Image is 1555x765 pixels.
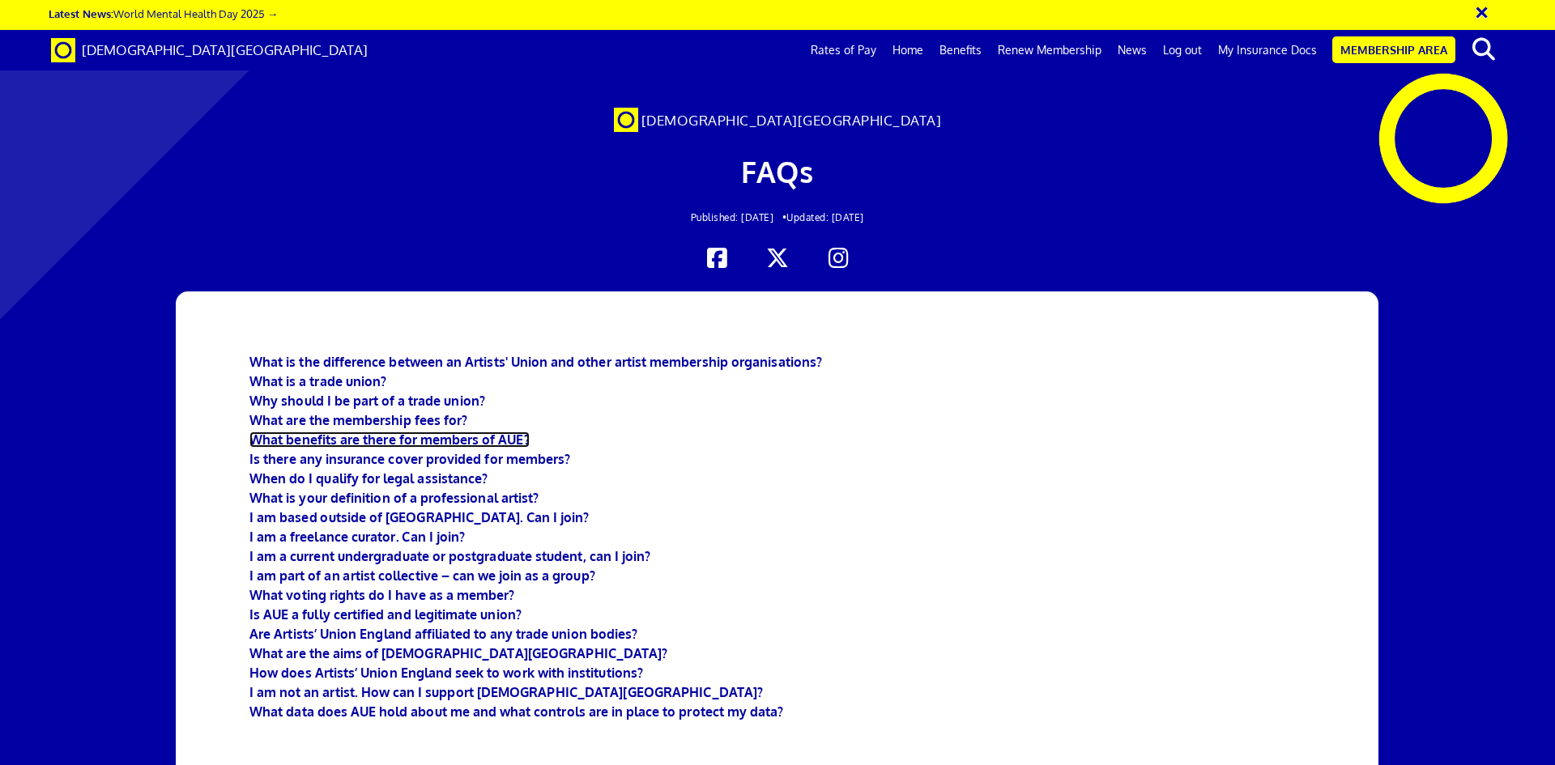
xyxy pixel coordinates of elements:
[297,212,1258,223] h2: Updated: [DATE]
[249,354,822,370] a: What is the difference between an Artists' Union and other artist membership organisations?
[1459,32,1508,66] button: search
[691,211,787,223] span: Published: [DATE] •
[249,587,514,603] a: What voting rights do I have as a member?
[249,703,783,720] a: What data does AUE hold about me and what controls are in place to protect my data?
[1332,36,1455,63] a: Membership Area
[82,41,368,58] span: [DEMOGRAPHIC_DATA][GEOGRAPHIC_DATA]
[741,153,813,189] span: FAQs
[641,112,942,129] span: [DEMOGRAPHIC_DATA][GEOGRAPHIC_DATA]
[49,6,113,20] strong: Latest News:
[249,431,530,448] a: What benefits are there for members of AUE?
[1210,30,1325,70] a: My Insurance Docs
[249,665,643,681] a: How does Artists’ Union England seek to work with institutions?
[249,412,467,428] a: What are the membership fees for?
[1155,30,1210,70] a: Log out
[249,451,570,467] a: Is there any insurance cover provided for members?
[249,470,488,487] a: When do I qualify for legal assistance?
[249,626,637,642] a: Are Artists’ Union England affiliated to any trade union bodies?
[249,684,763,700] a: I am not an artist. How can I support [DEMOGRAPHIC_DATA][GEOGRAPHIC_DATA]?
[39,30,380,70] a: Brand [DEMOGRAPHIC_DATA][GEOGRAPHIC_DATA]
[49,6,278,20] a: Latest News:World Mental Health Day 2025 →
[249,490,539,506] a: What is your definition of a professional artist?
[249,393,485,409] a: Why should I be part of a trade union?
[931,30,990,70] a: Benefits
[249,606,522,623] a: Is AUE a fully certified and legitimate union?
[249,567,595,584] a: I am part of an artist collective – can we join as a group?
[884,30,931,70] a: Home
[249,373,386,389] a: What is a trade union?
[249,509,589,525] a: I am based outside of [GEOGRAPHIC_DATA]. Can I join?
[249,548,650,564] a: I am a current undergraduate or postgraduate student, can I join?
[249,529,465,545] a: I am a freelance curator. Can I join?
[1110,30,1155,70] a: News
[803,30,884,70] a: Rates of Pay
[249,645,667,661] a: What are the aims of [DEMOGRAPHIC_DATA][GEOGRAPHIC_DATA]?
[990,30,1110,70] a: Renew Membership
